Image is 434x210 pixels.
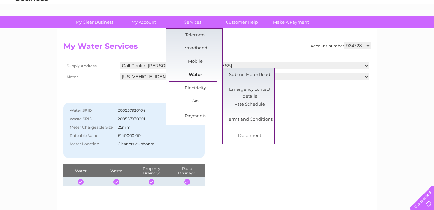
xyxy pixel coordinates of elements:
[134,164,169,177] th: Property Drainage
[223,130,276,142] a: Deferment
[63,164,99,177] th: Water
[116,131,190,140] td: £140000.00
[312,3,357,11] a: 0333 014 3131
[68,16,121,28] a: My Clear Business
[355,27,374,32] a: Telecoms
[264,16,318,28] a: Make A Payment
[169,95,222,108] a: Gas
[413,27,428,32] a: Log out
[116,106,190,115] td: 200557930104
[223,98,276,111] a: Rate Schedule
[223,113,276,126] a: Terms and Conditions
[336,27,351,32] a: Energy
[311,42,371,49] div: Account number
[169,164,205,177] th: Road Drainage
[67,140,116,148] th: Meter Location
[117,16,170,28] a: My Account
[116,115,190,123] td: 200557930201
[63,42,371,54] h2: My Water Services
[320,27,333,32] a: Water
[99,164,134,177] th: Waste
[67,123,116,131] th: Meter Chargeable Size
[15,17,48,37] img: logo.png
[391,27,407,32] a: Contact
[169,68,222,81] a: Water
[67,106,116,115] th: Water SPID
[169,82,222,95] a: Electricity
[378,27,387,32] a: Blog
[67,115,116,123] th: Waste SPID
[116,140,190,148] td: Cleaners cupboard
[169,55,222,68] a: Mobile
[63,60,118,71] th: Supply Address
[169,29,222,42] a: Telecoms
[169,110,222,123] a: Payments
[67,131,116,140] th: Rateable Value
[215,16,269,28] a: Customer Help
[223,68,276,81] a: Submit Meter Read
[116,123,190,131] td: 25mm
[223,83,276,96] a: Emergency contact details
[166,16,219,28] a: Services
[63,71,118,82] th: Meter
[169,42,222,55] a: Broadband
[65,4,370,31] div: Clear Business is a trading name of Verastar Limited (registered in [GEOGRAPHIC_DATA] No. 3667643...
